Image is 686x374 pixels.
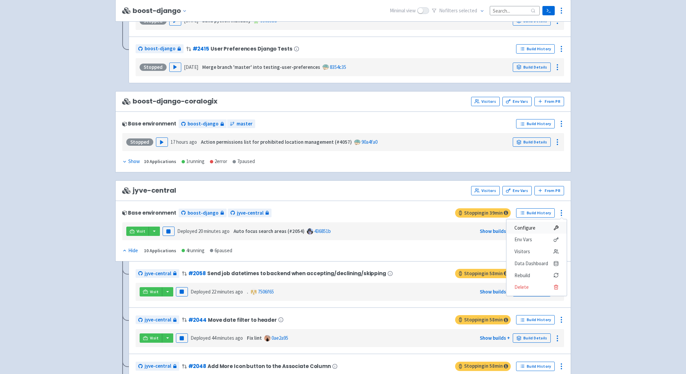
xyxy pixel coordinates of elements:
span: boost-django [188,209,219,217]
span: Send job datetimes to backend when accepting/declining/skipping [207,271,386,276]
span: Deployed [191,288,243,295]
a: Env Vars [506,234,567,246]
span: master [237,120,253,128]
button: Delete [506,281,567,293]
a: jyve-central [228,209,272,218]
time: 20 minutes ago [198,228,230,234]
span: jyve-central [145,270,171,278]
a: Build Details [513,137,551,147]
div: Base environment [122,210,176,216]
span: jyve-central [237,209,264,217]
span: Rebuild [514,271,530,280]
a: 436851b [314,228,331,234]
a: 90a4fa0 [361,139,377,145]
span: User Preferences Django Tests [211,46,293,52]
a: Data Dashboard [506,258,567,270]
span: boost-django [145,45,176,53]
span: Visit [150,289,159,294]
button: Pause [176,287,188,296]
span: Stopping in 58 min [455,269,511,278]
div: Base environment [122,121,176,126]
time: 44 minutes ago [212,335,243,341]
div: 6 paused [210,247,232,255]
span: Stopping in 39 min [455,208,511,218]
strong: Action permissions list for prohibited location management (#4057) [201,139,352,145]
a: Visitors [506,246,567,258]
span: jyve-central [145,316,171,324]
strong: Merge branch 'master' into testing-user-preferences [202,64,320,70]
span: Delete [514,282,529,292]
span: Move date filter to header [208,317,277,323]
a: jyve-central [136,269,179,278]
time: [DATE] [184,64,198,70]
button: From PR [534,186,564,195]
div: 7 paused [233,158,255,165]
a: Build History [516,119,555,128]
button: boost-django [133,7,189,15]
button: Rebuild [506,270,567,281]
a: #2058 [188,270,206,277]
div: Stopped [140,64,167,71]
span: Visitors [514,247,530,256]
a: 7506f65 [258,288,274,295]
span: Stopping in 58 min [455,315,511,324]
a: Build History [516,208,555,218]
time: 22 minutes ago [212,288,243,295]
a: Configure [506,222,567,234]
button: Play [156,137,168,147]
a: Build History [516,44,555,54]
a: Visit [126,227,149,236]
a: #2415 [193,45,209,52]
span: Env Vars [514,235,532,244]
button: Hide [122,247,139,255]
a: 0ae2a95 [272,335,288,341]
div: Show [122,158,140,165]
strong: Fix lint [247,335,262,341]
span: Data Dashboard [514,259,548,268]
button: Pause [176,333,188,343]
div: 10 Applications [144,247,176,255]
span: jyve-central [145,362,171,370]
a: boost-django [136,44,184,53]
a: Env Vars [502,97,532,106]
button: Pause [163,227,175,236]
span: jyve-central [122,187,176,194]
strong: Auto focus search areas (#2054) [234,228,305,234]
div: Hide [122,247,138,255]
div: 1 running [182,158,205,165]
a: Show builds + [480,335,510,341]
button: Play [169,63,181,72]
button: From PR [534,97,564,106]
span: Visit [137,229,145,234]
a: boost-django [179,119,227,128]
span: Visit [150,335,159,341]
strong: . [247,288,248,295]
span: Configure [514,223,535,233]
div: 4 running [182,247,205,255]
span: Deployed [177,228,230,234]
a: Build Details [513,63,551,72]
div: Stopped [126,138,153,146]
time: 17 hours ago [171,139,197,145]
a: Build Details [513,333,551,343]
a: Visit [140,287,162,296]
a: Show builds + [480,288,510,295]
span: No filter s [439,7,477,15]
a: Build History [516,362,555,371]
a: Visitors [471,97,500,106]
span: Stopping in 58 min [455,362,511,371]
input: Search... [490,6,540,15]
a: jyve-central [136,315,179,324]
span: boost-django [188,120,219,128]
a: jyve-central [136,362,179,371]
span: Deployed [191,335,243,341]
span: selected [459,7,477,14]
a: Visitors [471,186,500,195]
a: master [227,119,255,128]
span: Add More Icon button to the Associate Column [208,363,331,369]
a: #2048 [188,363,206,370]
a: Show builds + [480,228,510,234]
a: Build History [516,315,555,324]
a: boost-django [179,209,227,218]
span: Minimal view [390,7,416,15]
